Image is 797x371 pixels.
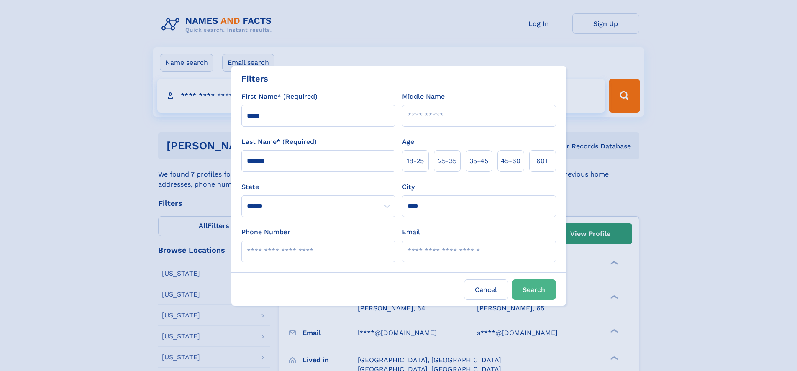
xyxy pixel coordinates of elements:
div: Filters [241,72,268,85]
label: Age [402,137,414,147]
label: Last Name* (Required) [241,137,317,147]
label: City [402,182,415,192]
label: Cancel [464,279,508,300]
span: 45‑60 [501,156,520,166]
span: 18‑25 [407,156,424,166]
label: First Name* (Required) [241,92,318,102]
span: 60+ [536,156,549,166]
label: State [241,182,395,192]
button: Search [512,279,556,300]
label: Phone Number [241,227,290,237]
span: 25‑35 [438,156,456,166]
label: Middle Name [402,92,445,102]
span: 35‑45 [469,156,488,166]
label: Email [402,227,420,237]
